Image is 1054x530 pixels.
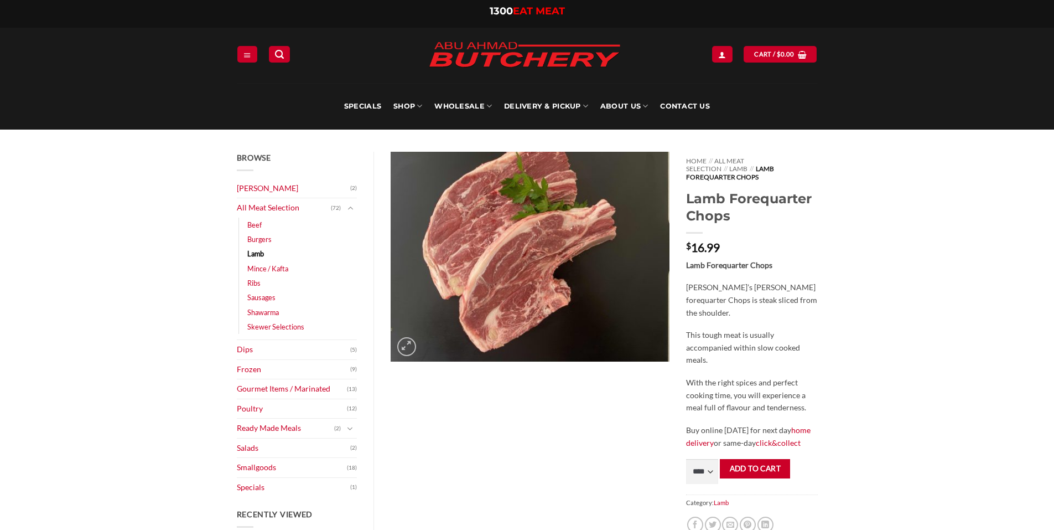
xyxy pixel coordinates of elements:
a: Search [269,46,290,62]
span: Browse [237,153,271,162]
span: // [750,164,754,173]
a: SHOP [393,83,422,130]
a: [PERSON_NAME] [237,179,351,198]
span: // [709,157,713,165]
a: All Meat Selection [237,198,331,218]
p: With the right spices and perfect cooking time, you will experience a meal full of flavour and te... [686,377,817,414]
span: (9) [350,361,357,378]
span: (13) [347,381,357,398]
span: Lamb Forequarter Chops [686,164,773,181]
a: Ribs [247,276,261,290]
a: Sausages [247,290,276,305]
a: About Us [600,83,648,130]
span: Recently Viewed [237,510,313,519]
img: Abu Ahmad Butchery [419,34,630,76]
span: Category: [686,495,817,511]
span: 1300 [490,5,513,17]
span: Cart / [754,49,794,59]
a: Zoom [397,337,416,356]
span: (2) [350,440,357,456]
a: Specials [237,478,351,497]
a: Menu [237,46,257,62]
a: Ready Made Meals [237,419,335,438]
a: Poultry [237,399,347,419]
strong: Lamb Forequarter Chops [686,260,772,270]
a: Delivery & Pickup [504,83,588,130]
a: Lamb [714,499,729,506]
a: Dips [237,340,351,359]
p: Buy online [DATE] for next day or same-day [686,424,817,449]
button: Toggle [344,423,357,435]
span: (5) [350,342,357,358]
a: Salads [237,439,351,458]
span: (1) [350,479,357,496]
a: Burgers [247,232,272,246]
a: Beef [247,218,262,232]
a: home delivery [686,425,811,447]
a: Lamb [729,164,747,173]
a: Lamb [247,246,264,261]
p: This tough meat is usually accompanied within slow cooked meals. [686,329,817,367]
a: All Meat Selection [686,157,744,173]
button: Add to cart [720,459,790,478]
a: Contact Us [660,83,710,130]
a: Skewer Selections [247,320,304,334]
span: (2) [350,180,357,197]
a: 1300EAT MEAT [490,5,565,17]
bdi: 16.99 [686,240,720,254]
span: $ [686,241,691,250]
span: // [724,164,728,173]
a: click&collect [756,438,801,447]
img: Lamb Forequarter Chops [391,152,669,362]
a: Smallgoods [237,458,347,477]
span: $ [777,49,781,59]
span: (2) [334,420,341,437]
a: View cart [744,46,817,62]
a: Login [712,46,732,62]
h1: Lamb Forequarter Chops [686,190,817,224]
a: Mince / Kafta [247,261,288,276]
a: Frozen [237,360,351,379]
p: [PERSON_NAME]’s [PERSON_NAME] forequarter Chops is steak sliced from the shoulder. [686,281,817,319]
a: Shawarma [247,305,279,320]
span: (72) [331,200,341,217]
a: Home [686,157,707,165]
a: Specials [344,83,381,130]
span: (18) [347,460,357,476]
a: Gourmet Items / Marinated [237,379,347,399]
span: (12) [347,400,357,417]
button: Toggle [344,202,357,214]
bdi: 0.00 [777,50,795,58]
span: EAT MEAT [513,5,565,17]
a: Wholesale [434,83,492,130]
